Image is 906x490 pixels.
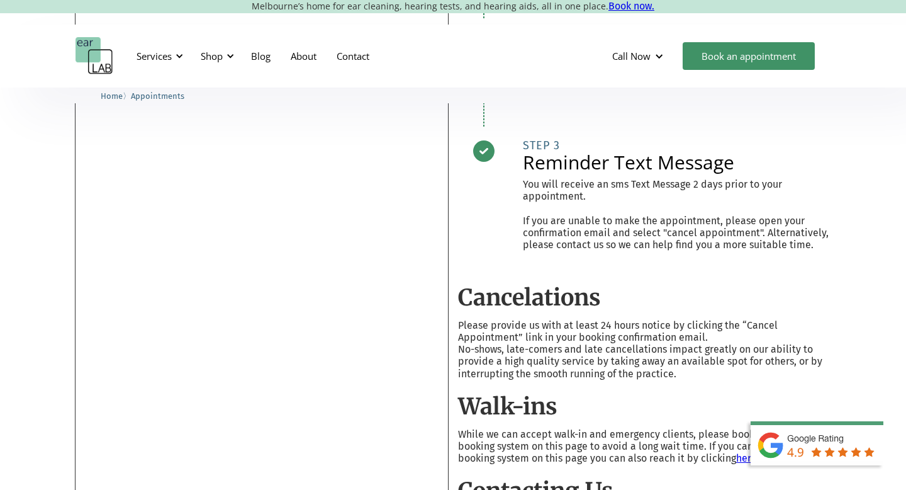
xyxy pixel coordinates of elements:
[131,89,184,101] a: Appointments
[523,178,830,251] p: You will receive an sms Text Message 2 days prior to your appointment. If you are unable to make ...
[75,37,113,75] a: home
[101,89,131,103] li: 〉
[201,50,223,62] div: Shop
[683,42,815,70] a: Book an appointment
[137,50,172,62] div: Services
[458,283,830,313] h2: Cancelations
[612,50,651,62] div: Call Now
[602,37,676,75] div: Call Now
[458,343,830,380] p: No-shows, late-comers and late cancellations impact greatly on our ability to provide a high qual...
[523,139,830,152] div: STEP 3
[523,153,830,172] h2: Reminder Text Message
[327,38,379,74] a: Contact
[129,37,187,75] div: Services
[281,38,327,74] a: About
[131,91,184,101] span: Appointments
[458,319,830,343] p: Please provide us with at least 24 hours notice by clicking the “Cancel Appointment” link in your...
[458,428,830,465] p: While we can accept walk-in and emergency clients, please book using the booking system on this p...
[736,452,757,464] a: here
[458,392,830,422] h2: Walk-ins
[101,89,123,101] a: Home
[193,37,238,75] div: Shop
[101,91,123,101] span: Home
[241,38,281,74] a: Blog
